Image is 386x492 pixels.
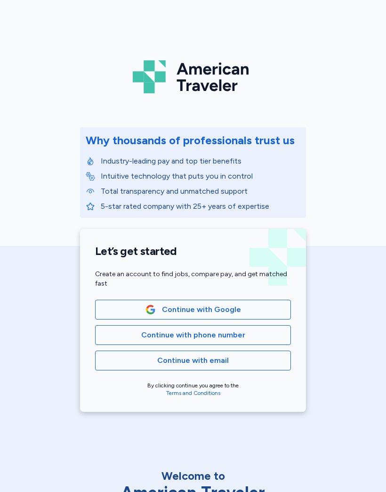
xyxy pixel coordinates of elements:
img: Logo [133,57,253,97]
p: 5-star rated company with 25+ years of expertise [101,201,300,212]
p: Total transparency and unmatched support [101,186,300,197]
div: Create an account to find jobs, compare pay, and get matched fast [95,270,291,288]
button: Google LogoContinue with Google [95,300,291,320]
div: Why thousands of professionals trust us [86,133,295,148]
span: Continue with phone number [141,329,245,341]
p: Industry-leading pay and top tier benefits [101,156,300,167]
img: Google Logo [145,304,156,315]
h1: Let’s get started [95,244,291,258]
p: Intuitive technology that puts you in control [101,171,300,182]
div: By clicking continue you agree to the [95,382,291,397]
button: Continue with phone number [95,325,291,345]
span: Continue with email [157,355,229,366]
button: Continue with email [95,351,291,370]
span: Continue with Google [162,304,241,315]
div: Welcome to [94,468,292,484]
a: Terms and Conditions [166,390,220,396]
